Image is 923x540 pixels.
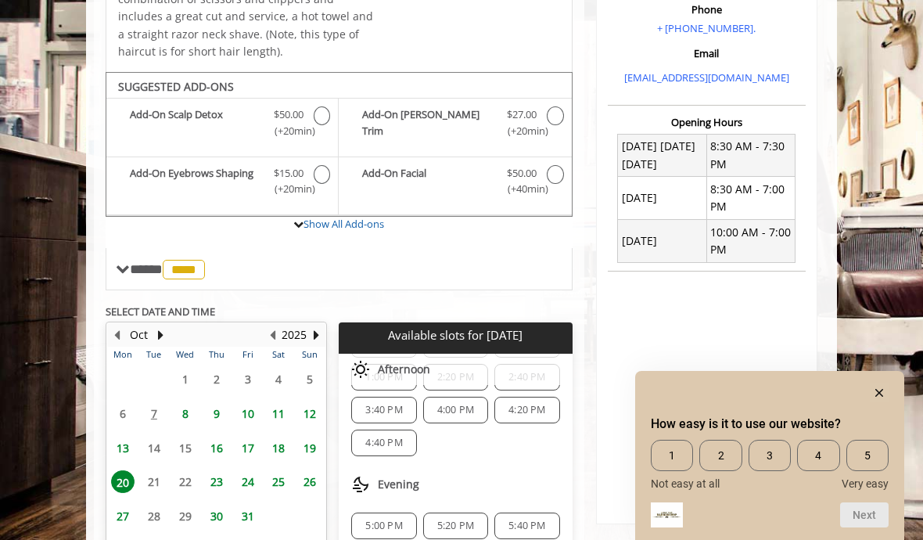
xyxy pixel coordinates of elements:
[118,79,234,94] b: SUGGESTED ADD-ONS
[365,437,402,449] span: 4:40 PM
[236,470,260,493] span: 24
[107,430,138,465] td: Select day13
[657,21,756,35] a: + [PHONE_NUMBER].
[236,402,260,425] span: 10
[232,430,264,465] td: Select day17
[494,513,559,539] div: 5:40 PM
[508,520,545,532] span: 5:40 PM
[618,220,706,263] td: [DATE]
[608,117,806,128] h3: Opening Hours
[651,477,720,490] span: Not easy at all
[107,465,138,499] td: Select day20
[263,347,294,362] th: Sat
[706,134,795,177] td: 8:30 AM - 7:30 PM
[303,217,384,231] a: Show All Add-ons
[651,440,889,490] div: How easy is it to use our website? Select an option from 1 to 5, with 1 being Not easy at all and...
[651,415,889,434] h2: How easy is it to use our website? Select an option from 1 to 5, with 1 being Not easy at all and...
[624,70,789,85] a: [EMAIL_ADDRESS][DOMAIN_NAME]
[378,478,419,491] span: Evening
[201,465,232,499] td: Select day23
[201,397,232,431] td: Select day9
[267,470,290,493] span: 25
[351,397,416,423] div: 3:40 PM
[138,347,170,362] th: Tue
[232,397,264,431] td: Select day10
[267,437,290,459] span: 18
[232,347,264,362] th: Fri
[106,304,215,319] b: SELECT DATE AND TIME
[612,4,802,15] h3: Phone
[706,177,795,220] td: 8:30 AM - 7:00 PM
[111,437,135,459] span: 13
[870,383,889,402] button: Hide survey
[351,475,370,494] img: evening slots
[201,430,232,465] td: Select day16
[201,499,232,534] td: Select day30
[154,326,167,344] button: Next Month
[797,440,839,471] span: 4
[508,404,545,416] span: 4:20 PM
[267,402,290,425] span: 11
[351,513,416,539] div: 5:00 PM
[345,329,566,342] p: Available slots for [DATE]
[298,437,321,459] span: 19
[842,477,889,490] span: Very easy
[840,502,889,527] button: Next question
[263,397,294,431] td: Select day11
[651,383,889,527] div: How easy is it to use our website? Select an option from 1 to 5, with 1 being Not easy at all and...
[111,505,135,527] span: 27
[749,440,791,471] span: 3
[170,397,201,431] td: Select day8
[205,437,228,459] span: 16
[351,360,370,379] img: afternoon slots
[282,326,307,344] button: 2025
[130,326,148,344] button: Oct
[174,402,197,425] span: 8
[170,347,201,362] th: Wed
[699,440,742,471] span: 2
[294,347,325,362] th: Sun
[846,440,889,471] span: 5
[365,520,402,532] span: 5:00 PM
[232,465,264,499] td: Select day24
[294,430,325,465] td: Select day19
[612,48,802,59] h3: Email
[310,326,322,344] button: Next Year
[651,440,693,471] span: 1
[205,505,228,527] span: 30
[294,397,325,431] td: Select day12
[294,465,325,499] td: Select day26
[111,470,135,493] span: 20
[618,177,706,220] td: [DATE]
[365,404,402,416] span: 3:40 PM
[266,326,278,344] button: Previous Year
[205,402,228,425] span: 9
[201,347,232,362] th: Thu
[298,402,321,425] span: 12
[236,437,260,459] span: 17
[437,404,474,416] span: 4:00 PM
[378,363,430,376] span: Afternoon
[423,397,488,423] div: 4:00 PM
[706,220,795,263] td: 10:00 AM - 7:00 PM
[107,499,138,534] td: Select day27
[106,72,573,218] div: The Made Man Senior Barber Haircut Add-onS
[298,470,321,493] span: 26
[232,499,264,534] td: Select day31
[423,513,488,539] div: 5:20 PM
[107,347,138,362] th: Mon
[236,505,260,527] span: 31
[618,134,706,177] td: [DATE] [DATE] [DATE]
[494,397,559,423] div: 4:20 PM
[351,430,416,456] div: 4:40 PM
[110,326,123,344] button: Previous Month
[205,470,228,493] span: 23
[437,520,474,532] span: 5:20 PM
[263,430,294,465] td: Select day18
[263,465,294,499] td: Select day25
